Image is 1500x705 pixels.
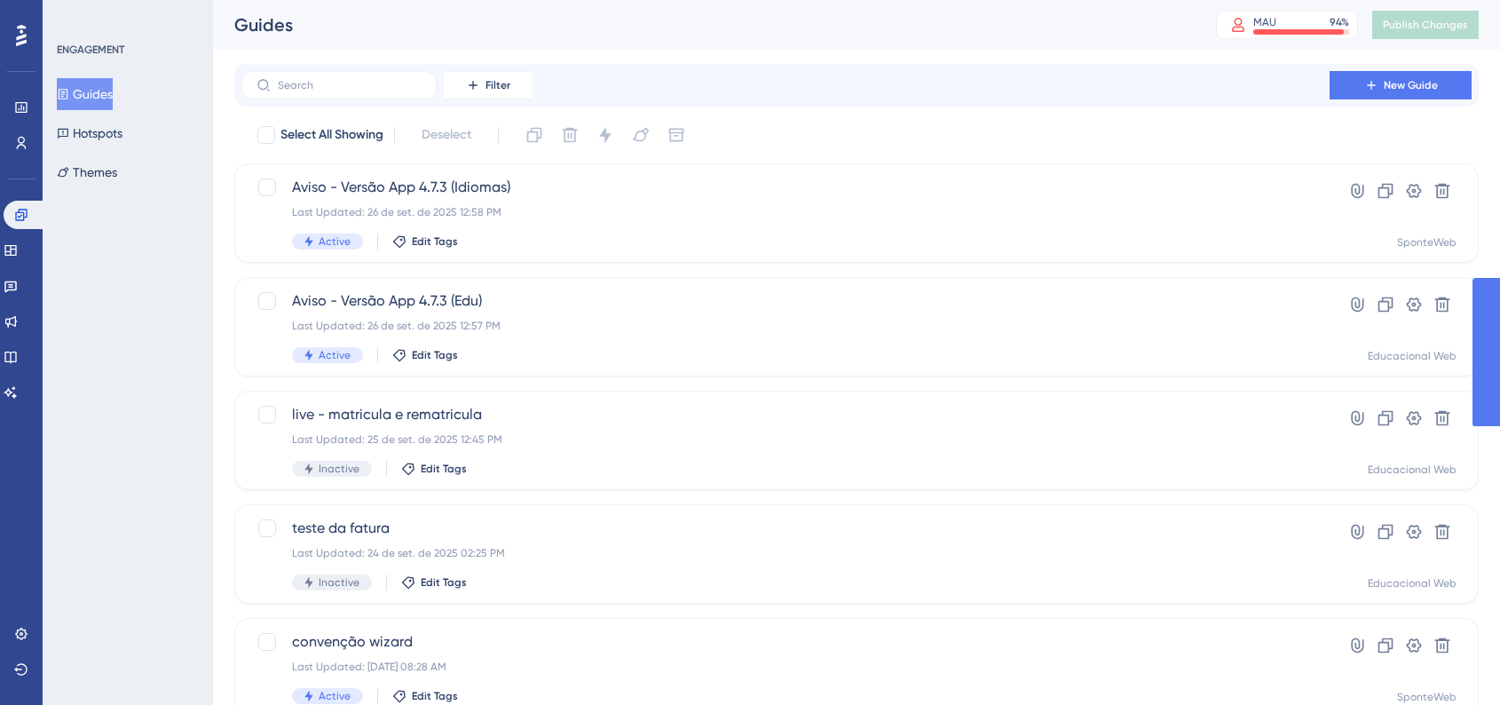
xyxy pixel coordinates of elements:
iframe: UserGuiding AI Assistant Launcher [1425,635,1479,688]
button: Edit Tags [401,462,467,476]
div: Last Updated: [DATE] 08:28 AM [292,660,1279,674]
button: Edit Tags [392,689,458,703]
button: Edit Tags [401,575,467,590]
div: Educacional Web [1368,463,1457,477]
div: Educacional Web [1368,576,1457,590]
span: Active [319,348,351,362]
div: Last Updated: 24 de set. de 2025 02:25 PM [292,546,1279,560]
button: New Guide [1330,71,1472,99]
span: New Guide [1384,78,1438,92]
span: Active [319,689,351,703]
div: Last Updated: 26 de set. de 2025 12:58 PM [292,205,1279,219]
div: Guides [234,12,1172,37]
span: Edit Tags [412,234,458,249]
span: Edit Tags [412,348,458,362]
button: Filter [444,71,533,99]
button: Edit Tags [392,348,458,362]
div: SponteWeb [1397,690,1457,704]
span: Edit Tags [421,575,467,590]
span: teste da fatura [292,518,1279,539]
span: Deselect [422,124,471,146]
span: Aviso - Versão App 4.7.3 (Idiomas) [292,177,1279,198]
div: Last Updated: 25 de set. de 2025 12:45 PM [292,432,1279,447]
span: Publish Changes [1383,18,1468,32]
span: Aviso - Versão App 4.7.3 (Edu) [292,290,1279,312]
button: Deselect [406,119,487,151]
button: Guides [57,78,113,110]
div: SponteWeb [1397,235,1457,250]
span: Inactive [319,575,359,590]
div: ENGAGEMENT [57,43,124,57]
button: Hotspots [57,117,122,149]
span: live - matricula e rematricula [292,404,1279,425]
div: MAU [1253,15,1276,29]
button: Publish Changes [1372,11,1479,39]
div: Educacional Web [1368,349,1457,363]
input: Search [278,79,422,91]
span: Active [319,234,351,249]
span: Edit Tags [412,689,458,703]
button: Themes [57,156,117,188]
div: Last Updated: 26 de set. de 2025 12:57 PM [292,319,1279,333]
span: convenção wizard [292,631,1279,653]
span: Select All Showing [280,124,383,146]
span: Inactive [319,462,359,476]
span: Edit Tags [421,462,467,476]
button: Edit Tags [392,234,458,249]
span: Filter [486,78,510,92]
div: 94 % [1330,15,1349,29]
